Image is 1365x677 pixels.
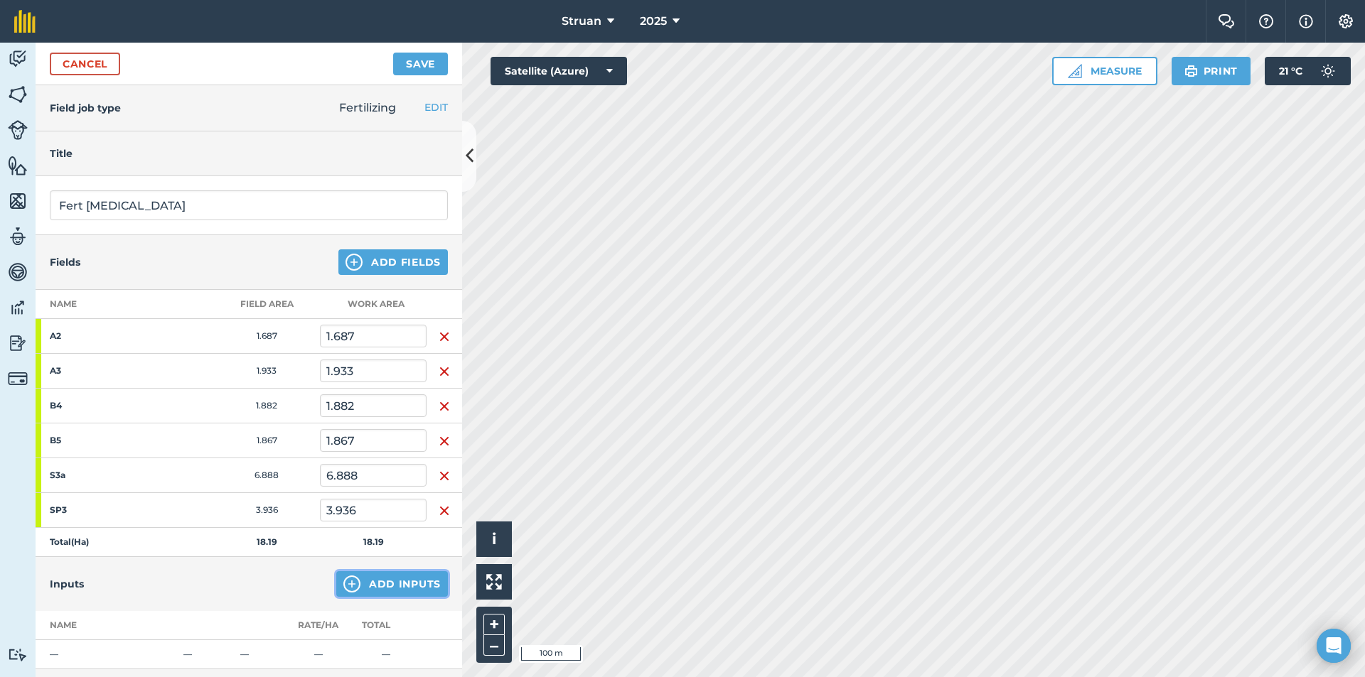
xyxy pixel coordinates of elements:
[1184,63,1198,80] img: svg+xml;base64,PHN2ZyB4bWxucz0iaHR0cDovL3d3dy53My5vcmcvMjAwMC9zdmciIHdpZHRoPSIxOSIgaGVpZ2h0PSIyNC...
[1314,57,1342,85] img: svg+xml;base64,PD94bWwgdmVyc2lvbj0iMS4wIiBlbmNvZGluZz0idXRmLTgiPz4KPCEtLSBHZW5lcmF0b3I6IEFkb2JlIE...
[178,640,235,669] td: —
[424,99,448,115] button: EDIT
[291,611,345,640] th: Rate/ Ha
[50,100,121,116] h4: Field job type
[8,190,28,212] img: svg+xml;base64,PHN2ZyB4bWxucz0iaHR0cDovL3d3dy53My5vcmcvMjAwMC9zdmciIHdpZHRoPSI1NiIgaGVpZ2h0PSI2MC...
[50,435,161,446] strong: B5
[439,398,450,415] img: svg+xml;base64,PHN2ZyB4bWxucz0iaHR0cDovL3d3dy53My5vcmcvMjAwMC9zdmciIHdpZHRoPSIxNiIgaGVpZ2h0PSIyNC...
[492,530,496,548] span: i
[338,249,448,275] button: Add Fields
[213,389,320,423] td: 1.882
[491,57,627,85] button: Satellite (Azure)
[320,290,427,319] th: Work area
[50,504,161,516] strong: SP3
[50,53,120,75] a: Cancel
[235,640,291,669] td: —
[8,48,28,70] img: svg+xml;base64,PD94bWwgdmVyc2lvbj0iMS4wIiBlbmNvZGluZz0idXRmLTgiPz4KPCEtLSBHZW5lcmF0b3I6IEFkb2JlIE...
[1258,14,1275,28] img: A question mark icon
[50,365,161,377] strong: A3
[8,84,28,105] img: svg+xml;base64,PHN2ZyB4bWxucz0iaHR0cDovL3d3dy53My5vcmcvMjAwMC9zdmciIHdpZHRoPSI1NiIgaGVpZ2h0PSI2MC...
[363,536,384,547] strong: 18.19
[36,611,178,640] th: Name
[50,470,161,481] strong: S3a
[257,536,277,547] strong: 18.19
[640,13,667,30] span: 2025
[8,155,28,176] img: svg+xml;base64,PHN2ZyB4bWxucz0iaHR0cDovL3d3dy53My5vcmcvMjAwMC9zdmciIHdpZHRoPSI1NiIgaGVpZ2h0PSI2MC...
[1052,57,1157,85] button: Measure
[213,493,320,528] td: 3.936
[14,10,36,33] img: fieldmargin Logo
[213,354,320,389] td: 1.933
[339,101,396,114] span: Fertilizing
[50,400,161,411] strong: B4
[8,120,28,140] img: svg+xml;base64,PD94bWwgdmVyc2lvbj0iMS4wIiBlbmNvZGluZz0idXRmLTgiPz4KPCEtLSBHZW5lcmF0b3I6IEFkb2JlIE...
[345,640,427,669] td: —
[562,13,601,30] span: Struan
[483,635,505,656] button: –
[346,254,363,271] img: svg+xml;base64,PHN2ZyB4bWxucz0iaHR0cDovL3d3dy53My5vcmcvMjAwMC9zdmciIHdpZHRoPSIxNCIgaGVpZ2h0PSIyNC...
[8,226,28,247] img: svg+xml;base64,PD94bWwgdmVyc2lvbj0iMS4wIiBlbmNvZGluZz0idXRmLTgiPz4KPCEtLSBHZW5lcmF0b3I6IEFkb2JlIE...
[1265,57,1351,85] button: 21 °C
[343,575,360,592] img: svg+xml;base64,PHN2ZyB4bWxucz0iaHR0cDovL3d3dy53My5vcmcvMjAwMC9zdmciIHdpZHRoPSIxNCIgaGVpZ2h0PSIyNC...
[36,290,213,319] th: Name
[291,640,345,669] td: —
[8,332,28,354] img: svg+xml;base64,PD94bWwgdmVyc2lvbj0iMS4wIiBlbmNvZGluZz0idXRmLTgiPz4KPCEtLSBHZW5lcmF0b3I6IEFkb2JlIE...
[1172,57,1251,85] button: Print
[50,536,89,547] strong: Total ( Ha )
[439,328,450,345] img: svg+xml;base64,PHN2ZyB4bWxucz0iaHR0cDovL3d3dy53My5vcmcvMjAwMC9zdmciIHdpZHRoPSIxNiIgaGVpZ2h0PSIyNC...
[1337,14,1354,28] img: A cog icon
[213,423,320,458] td: 1.867
[1218,14,1235,28] img: Two speech bubbles overlapping with the left bubble in the forefront
[439,502,450,519] img: svg+xml;base64,PHN2ZyB4bWxucz0iaHR0cDovL3d3dy53My5vcmcvMjAwMC9zdmciIHdpZHRoPSIxNiIgaGVpZ2h0PSIyNC...
[50,330,161,342] strong: A2
[8,369,28,389] img: svg+xml;base64,PD94bWwgdmVyc2lvbj0iMS4wIiBlbmNvZGluZz0idXRmLTgiPz4KPCEtLSBHZW5lcmF0b3I6IEFkb2JlIE...
[50,254,80,270] h4: Fields
[1299,13,1313,30] img: svg+xml;base64,PHN2ZyB4bWxucz0iaHR0cDovL3d3dy53My5vcmcvMjAwMC9zdmciIHdpZHRoPSIxNyIgaGVpZ2h0PSIxNy...
[483,614,505,635] button: +
[439,467,450,484] img: svg+xml;base64,PHN2ZyB4bWxucz0iaHR0cDovL3d3dy53My5vcmcvMjAwMC9zdmciIHdpZHRoPSIxNiIgaGVpZ2h0PSIyNC...
[50,146,448,161] h4: Title
[8,648,28,661] img: svg+xml;base64,PD94bWwgdmVyc2lvbj0iMS4wIiBlbmNvZGluZz0idXRmLTgiPz4KPCEtLSBHZW5lcmF0b3I6IEFkb2JlIE...
[50,190,448,220] input: What needs doing?
[1068,64,1082,78] img: Ruler icon
[1279,57,1302,85] span: 21 ° C
[36,640,178,669] td: —
[213,319,320,354] td: 1.687
[50,576,84,592] h4: Inputs
[439,363,450,380] img: svg+xml;base64,PHN2ZyB4bWxucz0iaHR0cDovL3d3dy53My5vcmcvMjAwMC9zdmciIHdpZHRoPSIxNiIgaGVpZ2h0PSIyNC...
[8,297,28,318] img: svg+xml;base64,PD94bWwgdmVyc2lvbj0iMS4wIiBlbmNvZGluZz0idXRmLTgiPz4KPCEtLSBHZW5lcmF0b3I6IEFkb2JlIE...
[213,458,320,493] td: 6.888
[336,571,448,597] button: Add Inputs
[1317,629,1351,663] div: Open Intercom Messenger
[213,290,320,319] th: Field Area
[486,574,502,590] img: Four arrows, one pointing top left, one top right, one bottom right and the last bottom left
[345,611,427,640] th: Total
[8,261,28,283] img: svg+xml;base64,PD94bWwgdmVyc2lvbj0iMS4wIiBlbmNvZGluZz0idXRmLTgiPz4KPCEtLSBHZW5lcmF0b3I6IEFkb2JlIE...
[393,53,448,75] button: Save
[476,521,512,557] button: i
[439,433,450,450] img: svg+xml;base64,PHN2ZyB4bWxucz0iaHR0cDovL3d3dy53My5vcmcvMjAwMC9zdmciIHdpZHRoPSIxNiIgaGVpZ2h0PSIyNC...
